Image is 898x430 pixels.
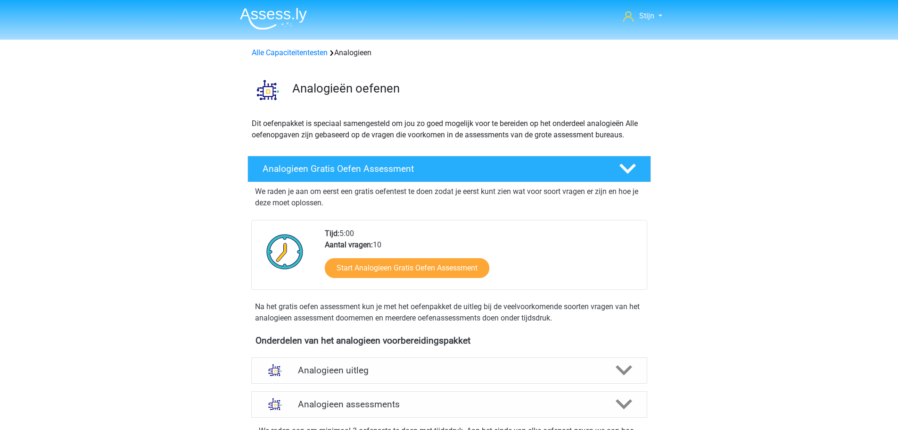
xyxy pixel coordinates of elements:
[298,365,601,376] h4: Analogieen uitleg
[252,48,328,57] a: Alle Capaciteitentesten
[263,163,604,174] h4: Analogieen Gratis Oefen Assessment
[292,81,643,96] h3: Analogieën oefenen
[248,70,288,110] img: analogieen
[298,399,601,410] h4: Analogieen assessments
[247,357,651,384] a: uitleg Analogieen uitleg
[247,391,651,418] a: assessments Analogieen assessments
[619,10,666,22] a: Stijn
[255,186,643,209] p: We raden je aan om eerst een gratis oefentest te doen zodat je eerst kunt zien wat voor soort vra...
[240,8,307,30] img: Assessly
[325,240,373,249] b: Aantal vragen:
[263,358,287,382] img: analogieen uitleg
[255,335,643,346] h4: Onderdelen van het analogieen voorbereidingspakket
[263,392,287,416] img: analogieen assessments
[325,258,489,278] a: Start Analogieen Gratis Oefen Assessment
[639,11,654,20] span: Stijn
[251,301,647,324] div: Na het gratis oefen assessment kun je met het oefenpakket de uitleg bij de veelvoorkomende soorte...
[244,156,655,182] a: Analogieen Gratis Oefen Assessment
[318,228,646,289] div: 5:00 10
[261,228,309,275] img: Klok
[248,47,651,59] div: Analogieen
[325,229,339,238] b: Tijd:
[252,118,647,141] p: Dit oefenpakket is speciaal samengesteld om jou zo goed mogelijk voor te bereiden op het onderdee...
